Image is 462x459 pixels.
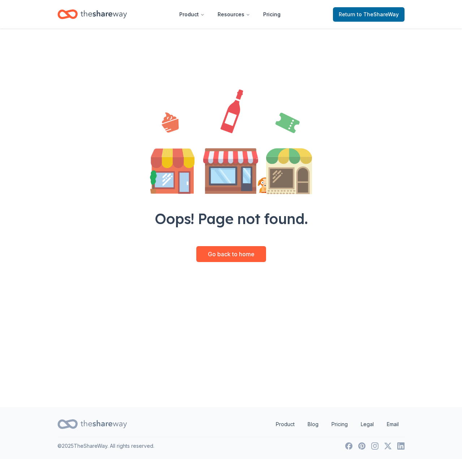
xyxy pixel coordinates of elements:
a: Pricing [326,417,354,432]
a: Email [381,417,405,432]
span: to TheShareWay [357,11,399,17]
button: Resources [212,7,256,22]
a: Home [57,6,127,23]
nav: Main [174,6,286,23]
a: Blog [302,417,324,432]
span: Return [339,10,399,19]
p: © 2025 TheShareWay. All rights reserved. [57,442,154,450]
a: Legal [355,417,380,432]
a: Pricing [257,7,286,22]
img: Illustration for landing page [150,89,312,194]
button: Product [174,7,210,22]
div: Oops! Page not found. [104,209,358,229]
a: Go back to home [196,246,266,262]
a: Product [270,417,300,432]
nav: quick links [270,417,405,432]
a: Returnto TheShareWay [333,7,405,22]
